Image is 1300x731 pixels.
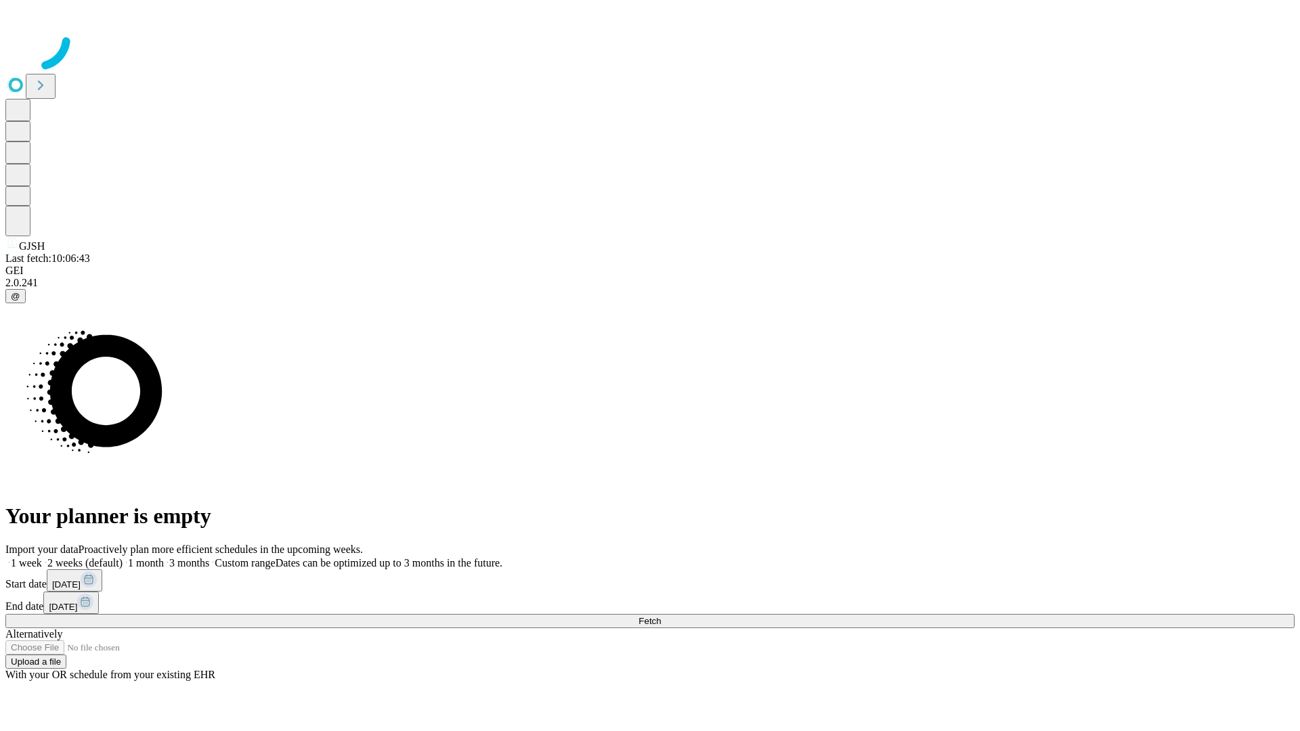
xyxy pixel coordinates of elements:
[19,240,45,252] span: GJSH
[5,669,215,680] span: With your OR schedule from your existing EHR
[5,277,1295,289] div: 2.0.241
[79,544,363,555] span: Proactively plan more efficient schedules in the upcoming weeks.
[5,289,26,303] button: @
[5,569,1295,592] div: Start date
[276,557,502,569] span: Dates can be optimized up to 3 months in the future.
[169,557,209,569] span: 3 months
[5,592,1295,614] div: End date
[49,602,77,612] span: [DATE]
[5,544,79,555] span: Import your data
[5,265,1295,277] div: GEI
[128,557,164,569] span: 1 month
[11,291,20,301] span: @
[11,557,42,569] span: 1 week
[5,655,66,669] button: Upload a file
[215,557,275,569] span: Custom range
[52,579,81,590] span: [DATE]
[47,569,102,592] button: [DATE]
[5,504,1295,529] h1: Your planner is empty
[5,614,1295,628] button: Fetch
[5,252,90,264] span: Last fetch: 10:06:43
[47,557,123,569] span: 2 weeks (default)
[43,592,99,614] button: [DATE]
[5,628,62,640] span: Alternatively
[638,616,661,626] span: Fetch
